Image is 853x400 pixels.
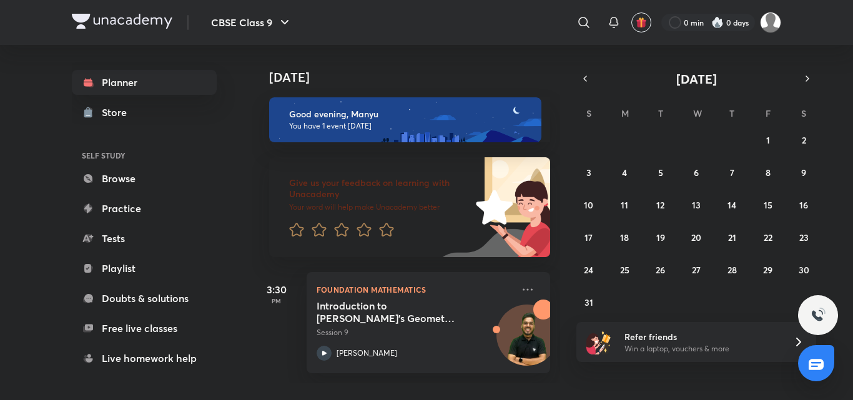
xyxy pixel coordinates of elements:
a: Practice [72,196,217,221]
abbr: August 12, 2025 [656,199,664,211]
button: August 20, 2025 [686,227,706,247]
abbr: August 8, 2025 [766,167,771,178]
p: Foundation Mathematics [317,282,513,297]
abbr: August 17, 2025 [584,232,593,243]
h4: [DATE] [269,70,563,85]
span: [DATE] [676,71,717,87]
button: August 8, 2025 [758,162,778,182]
abbr: August 29, 2025 [763,264,772,276]
abbr: August 24, 2025 [584,264,593,276]
img: Manyu [760,12,781,33]
abbr: August 30, 2025 [799,264,809,276]
p: You have 1 event [DATE] [289,121,530,131]
abbr: August 6, 2025 [694,167,699,178]
abbr: August 2, 2025 [802,134,806,146]
abbr: August 18, 2025 [620,232,629,243]
abbr: Thursday [729,107,734,119]
p: [PERSON_NAME] [337,348,397,359]
button: August 11, 2025 [614,195,634,215]
abbr: August 28, 2025 [727,264,737,276]
abbr: August 1, 2025 [766,134,770,146]
abbr: Tuesday [658,107,663,119]
abbr: August 31, 2025 [584,296,593,308]
a: Playlist [72,256,217,281]
h6: Give us your feedback on learning with Unacademy [289,177,471,200]
a: Doubts & solutions [72,286,217,311]
abbr: August 5, 2025 [658,167,663,178]
button: August 23, 2025 [794,227,814,247]
abbr: Wednesday [693,107,702,119]
abbr: August 13, 2025 [692,199,701,211]
button: August 5, 2025 [651,162,671,182]
abbr: August 14, 2025 [727,199,736,211]
abbr: August 21, 2025 [728,232,736,243]
button: August 1, 2025 [758,130,778,150]
a: Live homework help [72,346,217,371]
button: August 2, 2025 [794,130,814,150]
button: avatar [631,12,651,32]
div: Store [102,105,134,120]
button: August 12, 2025 [651,195,671,215]
p: Win a laptop, vouchers & more [624,343,778,354]
button: August 24, 2025 [579,260,599,280]
button: August 27, 2025 [686,260,706,280]
abbr: August 7, 2025 [730,167,734,178]
a: Planner [72,70,217,95]
abbr: August 22, 2025 [764,232,772,243]
abbr: Saturday [801,107,806,119]
button: August 21, 2025 [722,227,742,247]
button: August 6, 2025 [686,162,706,182]
button: August 30, 2025 [794,260,814,280]
button: August 9, 2025 [794,162,814,182]
p: Session 9 [317,327,513,338]
abbr: August 11, 2025 [621,199,628,211]
abbr: August 25, 2025 [620,264,629,276]
h6: Refer friends [624,330,778,343]
abbr: August 19, 2025 [656,232,665,243]
a: Browse [72,166,217,191]
abbr: August 3, 2025 [586,167,591,178]
abbr: August 20, 2025 [691,232,701,243]
button: August 13, 2025 [686,195,706,215]
img: referral [586,329,611,354]
button: August 3, 2025 [579,162,599,182]
a: Tests [72,226,217,251]
button: August 15, 2025 [758,195,778,215]
a: Company Logo [72,14,172,32]
h5: Introduction to Euclid's Geometry (Concept Ka Dose) [317,300,472,324]
button: August 26, 2025 [651,260,671,280]
button: CBSE Class 9 [204,10,300,35]
h6: SELF STUDY [72,145,217,166]
button: August 4, 2025 [614,162,634,182]
h6: Good evening, Manyu [289,109,530,120]
abbr: August 15, 2025 [764,199,772,211]
img: ttu [811,308,826,323]
img: streak [711,16,724,29]
button: August 7, 2025 [722,162,742,182]
a: Free live classes [72,316,217,341]
button: August 22, 2025 [758,227,778,247]
button: August 29, 2025 [758,260,778,280]
img: evening [269,97,541,142]
button: August 18, 2025 [614,227,634,247]
button: August 19, 2025 [651,227,671,247]
button: August 31, 2025 [579,292,599,312]
abbr: August 10, 2025 [584,199,593,211]
img: feedback_image [433,157,550,257]
p: Your word will help make Unacademy better [289,202,471,212]
abbr: Sunday [586,107,591,119]
abbr: August 26, 2025 [656,264,665,276]
img: Avatar [497,311,557,371]
h5: 3:30 [252,282,302,297]
img: avatar [636,17,647,28]
abbr: Monday [621,107,629,119]
abbr: August 27, 2025 [692,264,701,276]
abbr: August 9, 2025 [801,167,806,178]
button: August 25, 2025 [614,260,634,280]
a: Store [72,100,217,125]
button: August 28, 2025 [722,260,742,280]
p: PM [252,297,302,305]
abbr: August 16, 2025 [799,199,808,211]
button: August 14, 2025 [722,195,742,215]
abbr: August 23, 2025 [799,232,809,243]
